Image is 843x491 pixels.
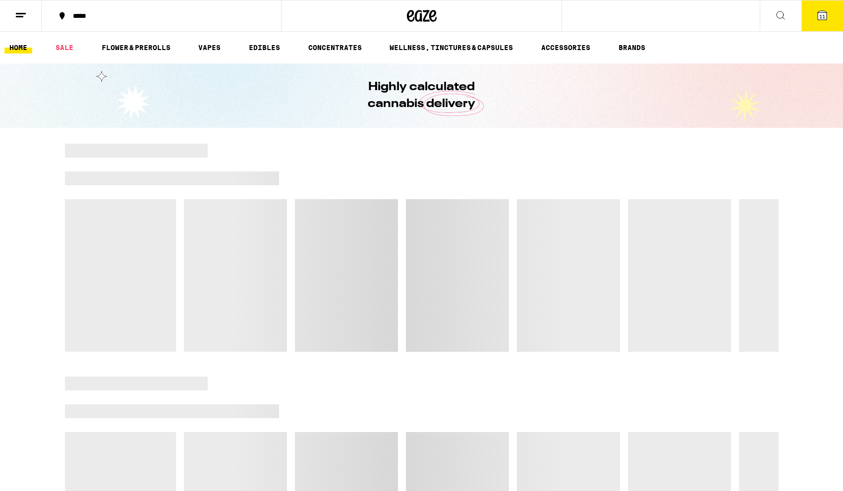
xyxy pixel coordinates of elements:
[244,42,285,54] a: EDIBLES
[4,42,32,54] a: HOME
[614,42,650,54] button: BRANDS
[303,42,367,54] a: CONCENTRATES
[385,42,518,54] a: WELLNESS, TINCTURES & CAPSULES
[801,0,843,31] button: 11
[51,42,78,54] a: SALE
[193,42,225,54] a: VAPES
[536,42,595,54] a: ACCESSORIES
[340,79,504,112] h1: Highly calculated cannabis delivery
[819,13,825,19] span: 11
[97,42,175,54] a: FLOWER & PREROLLS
